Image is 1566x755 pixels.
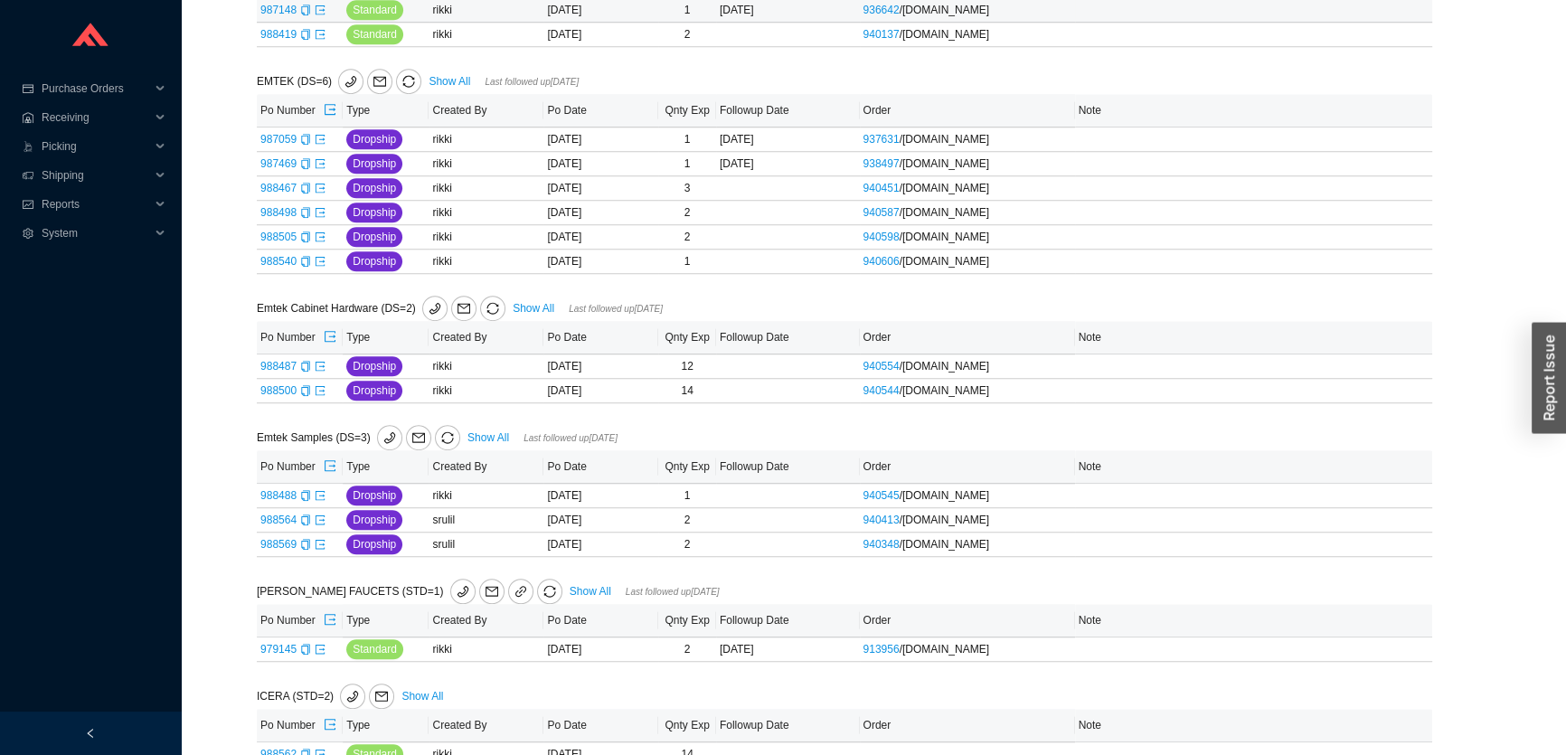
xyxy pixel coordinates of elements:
[315,231,325,243] a: export
[324,103,336,118] span: export
[479,579,505,604] button: mail
[429,450,543,484] th: Created By
[85,728,96,739] span: left
[300,486,311,505] div: Copy
[720,130,856,148] div: [DATE]
[300,385,311,396] span: copy
[658,225,715,250] td: 2
[658,484,715,508] td: 1
[257,450,343,484] th: Po Number
[716,450,860,484] th: Followup Date
[315,206,325,219] a: export
[626,587,720,597] span: Last followed up [DATE]
[543,152,658,176] td: [DATE]
[429,484,543,508] td: rikki
[716,709,860,742] th: Followup Date
[300,29,311,40] span: copy
[658,201,715,225] td: 2
[315,157,325,170] a: export
[543,709,658,742] th: Po Date
[315,4,325,16] a: export
[543,225,658,250] td: [DATE]
[315,29,325,40] span: export
[346,510,402,530] button: Dropship
[658,250,715,274] td: 1
[260,514,297,526] a: 988564
[543,354,658,379] td: [DATE]
[315,644,325,655] span: export
[257,75,425,88] span: EMTEK (DS=6)
[863,182,900,194] a: 940451
[257,709,343,742] th: Po Number
[860,508,1075,533] td: / [DOMAIN_NAME]
[300,514,311,525] span: copy
[315,182,325,194] a: export
[450,579,476,604] button: phone
[353,535,396,553] span: Dropship
[543,176,658,201] td: [DATE]
[315,158,325,169] span: export
[315,28,325,41] a: export
[524,433,618,443] span: Last followed up [DATE]
[260,133,297,146] a: 987059
[324,718,336,732] span: export
[863,643,900,656] a: 913956
[260,206,297,219] a: 988498
[42,132,150,161] span: Picking
[863,157,900,170] a: 938497
[260,231,297,243] a: 988505
[315,489,325,502] a: export
[467,431,509,444] a: Show All
[368,75,391,88] span: mail
[300,207,311,218] span: copy
[423,302,447,315] span: phone
[543,201,658,225] td: [DATE]
[353,179,396,197] span: Dropship
[300,179,311,197] div: Copy
[300,228,311,246] div: Copy
[300,25,311,43] div: Copy
[860,354,1075,379] td: / [DOMAIN_NAME]
[429,533,543,557] td: srulil
[429,75,470,88] a: Show All
[658,450,715,484] th: Qnty Exp
[300,382,311,400] div: Copy
[1075,709,1432,742] th: Note
[429,604,543,637] th: Created By
[860,533,1075,557] td: / [DOMAIN_NAME]
[543,250,658,274] td: [DATE]
[343,94,429,127] th: Type
[863,514,900,526] a: 940413
[300,361,311,372] span: copy
[260,28,297,41] a: 988419
[260,255,297,268] a: 988540
[543,379,658,403] td: [DATE]
[300,231,311,242] span: copy
[260,157,297,170] a: 987469
[346,154,402,174] button: Dropship
[346,178,402,198] button: Dropship
[863,28,900,41] a: 940137
[315,539,325,550] span: export
[401,690,443,703] a: Show All
[569,304,663,314] span: Last followed up [DATE]
[435,425,460,450] button: sync
[315,514,325,525] span: export
[260,4,297,16] a: 987148
[406,425,431,450] button: mail
[353,228,396,246] span: Dropship
[315,231,325,242] span: export
[485,77,579,87] span: Last followed up [DATE]
[377,425,402,450] button: phone
[370,690,393,703] span: mail
[860,94,1075,127] th: Order
[300,256,311,267] span: copy
[429,250,543,274] td: rikki
[538,585,561,598] span: sync
[323,454,337,479] button: export
[860,225,1075,250] td: / [DOMAIN_NAME]
[367,69,392,94] button: mail
[353,130,396,148] span: Dropship
[513,302,554,315] a: Show All
[353,511,396,529] span: Dropship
